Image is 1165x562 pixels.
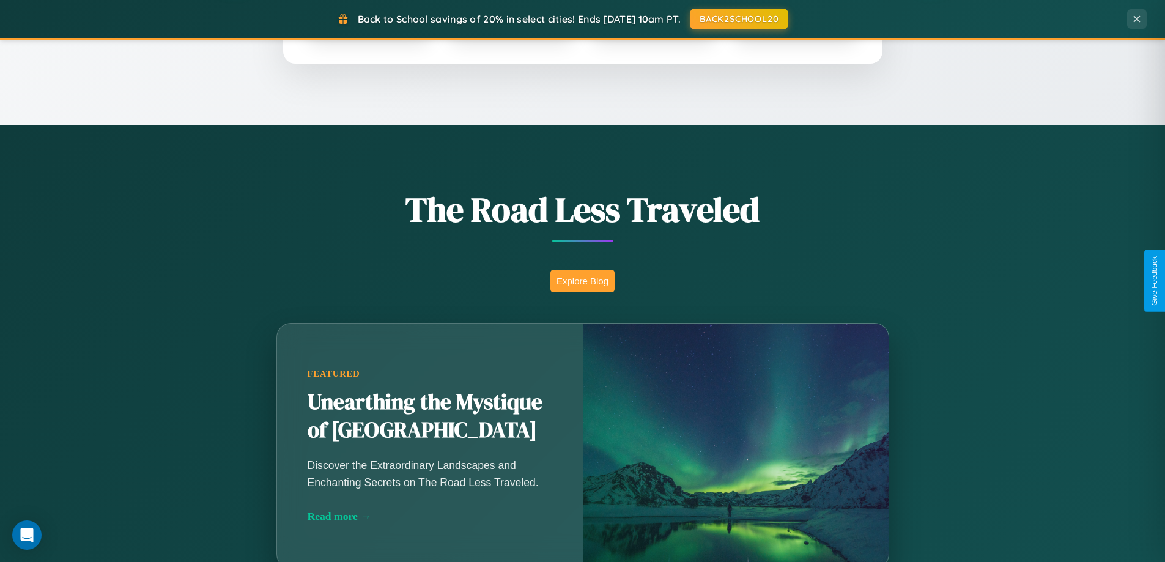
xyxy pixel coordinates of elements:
[308,389,552,445] h2: Unearthing the Mystique of [GEOGRAPHIC_DATA]
[308,369,552,380] div: Featured
[308,510,552,523] div: Read more →
[12,520,42,550] div: Open Intercom Messenger
[1150,256,1159,306] div: Give Feedback
[216,186,950,233] h1: The Road Less Traveled
[690,9,788,29] button: BACK2SCHOOL20
[358,13,681,25] span: Back to School savings of 20% in select cities! Ends [DATE] 10am PT.
[308,457,552,491] p: Discover the Extraordinary Landscapes and Enchanting Secrets on The Road Less Traveled.
[550,270,615,292] button: Explore Blog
